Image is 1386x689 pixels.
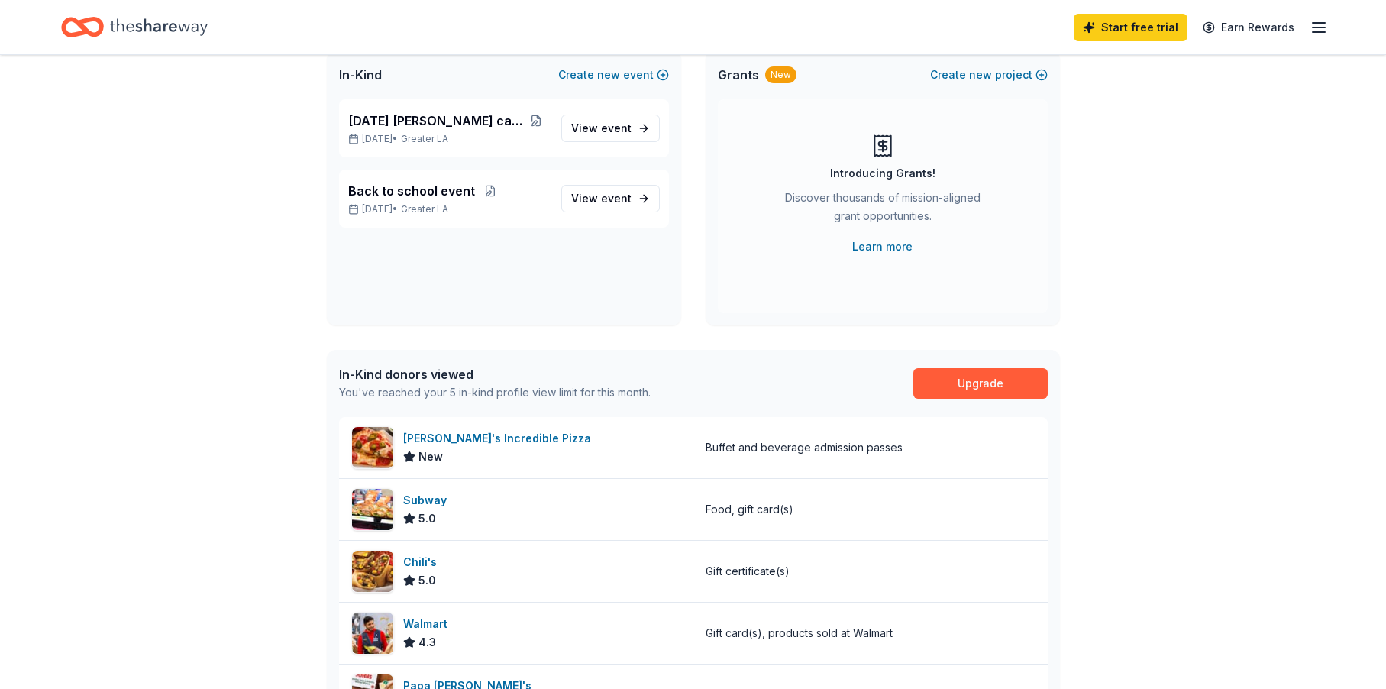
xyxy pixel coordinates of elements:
[930,66,1048,84] button: Createnewproject
[706,500,793,519] div: Food, gift card(s)
[352,613,393,654] img: Image for Walmart
[348,182,475,200] span: Back to school event
[403,491,453,509] div: Subway
[969,66,992,84] span: new
[571,119,632,137] span: View
[418,448,443,466] span: New
[348,133,549,145] p: [DATE] •
[830,164,935,183] div: Introducing Grants!
[706,562,790,581] div: Gift certificate(s)
[418,633,436,652] span: 4.3
[597,66,620,84] span: new
[403,553,443,571] div: Chili's
[352,427,393,468] img: Image for John's Incredible Pizza
[601,192,632,205] span: event
[401,203,448,215] span: Greater LA
[913,368,1048,399] a: Upgrade
[339,365,651,383] div: In-Kind donors viewed
[718,66,759,84] span: Grants
[571,189,632,208] span: View
[352,551,393,592] img: Image for Chili's
[1194,14,1304,41] a: Earn Rewards
[706,438,903,457] div: Buffet and beverage admission passes
[852,238,913,256] a: Learn more
[403,615,454,633] div: Walmart
[339,66,382,84] span: In-Kind
[706,624,893,642] div: Gift card(s), products sold at Walmart
[561,115,660,142] a: View event
[601,121,632,134] span: event
[558,66,669,84] button: Createnewevent
[418,509,436,528] span: 5.0
[418,571,436,590] span: 5.0
[61,9,208,45] a: Home
[403,429,597,448] div: [PERSON_NAME]'s Incredible Pizza
[352,489,393,530] img: Image for Subway
[1074,14,1187,41] a: Start free trial
[339,383,651,402] div: You've reached your 5 in-kind profile view limit for this month.
[561,185,660,212] a: View event
[765,66,796,83] div: New
[348,112,524,130] span: [DATE] [PERSON_NAME] care event
[348,203,549,215] p: [DATE] •
[779,189,987,231] div: Discover thousands of mission-aligned grant opportunities.
[401,133,448,145] span: Greater LA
